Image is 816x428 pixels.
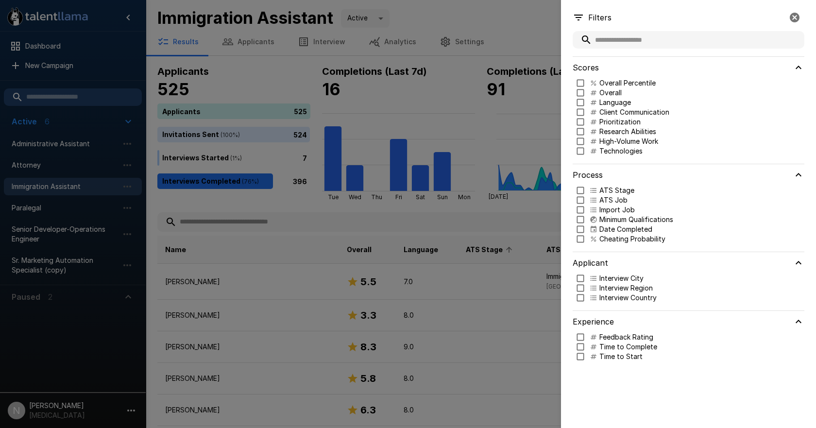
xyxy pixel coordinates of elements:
p: ATS Job [599,195,628,205]
p: Technologies [599,146,643,156]
h6: Applicant [573,256,608,270]
p: Overall [599,88,622,98]
p: Research Abilities [599,127,656,137]
p: Import Job [599,205,635,215]
h6: Experience [573,315,614,328]
p: Prioritization [599,117,641,127]
h6: Scores [573,61,599,74]
p: Cheating Probability [599,234,665,244]
p: Minimum Qualifications [599,215,673,224]
p: ATS Stage [599,186,634,195]
p: Overall Percentile [599,78,656,88]
p: High-Volume Work [599,137,658,146]
p: Interview Country [599,293,657,303]
p: Date Completed [599,224,652,234]
p: Client Communication [599,107,669,117]
h6: Process [573,168,603,182]
p: Interview City [599,274,644,283]
p: Interview Region [599,283,653,293]
p: Time to Complete [599,342,657,352]
p: Filters [588,12,612,23]
p: Language [599,98,631,107]
p: Time to Start [599,352,643,361]
p: Feedback Rating [599,332,653,342]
